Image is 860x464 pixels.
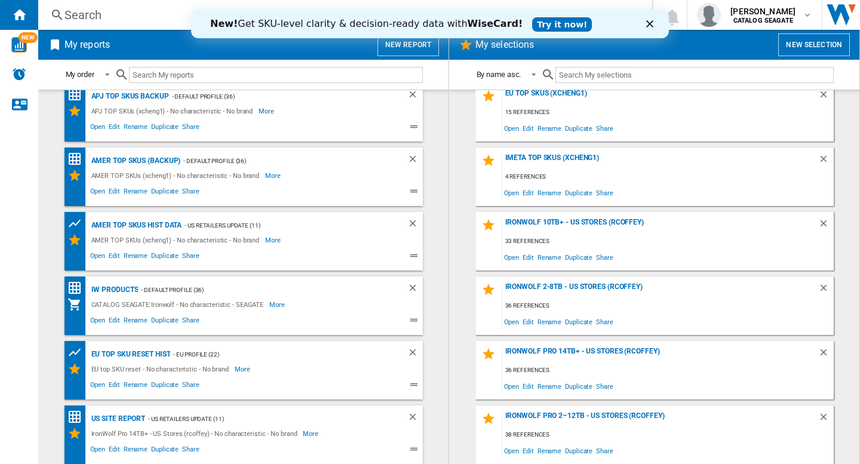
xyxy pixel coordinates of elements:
div: Price Matrix [67,281,88,296]
span: Rename [536,443,563,459]
span: Edit [107,444,122,458]
span: Duplicate [149,444,180,458]
div: My Selections [67,362,88,376]
span: Duplicate [563,443,594,459]
div: AMER TOP SKUs (backup) [88,153,181,168]
span: Open [88,315,107,329]
div: My Selections [67,104,88,118]
div: APJ TOP SKUs backup [88,89,169,104]
span: Share [180,444,201,458]
span: Rename [536,249,563,265]
span: Open [88,444,107,458]
div: IronWolf 10TB+ - US Stores (rcoffey) [502,218,818,234]
span: Share [180,315,201,329]
div: EU top SKU reset HIST [88,347,171,362]
span: Rename [122,121,149,136]
div: Delete [407,89,423,104]
span: Open [502,443,521,459]
span: Share [180,186,201,200]
input: Search My selections [555,67,833,83]
img: alerts-logo.svg [12,67,26,81]
div: My Selections [67,426,88,441]
span: Duplicate [149,315,180,329]
span: Duplicate [563,120,594,136]
div: US Site Report [88,411,146,426]
span: Edit [521,249,536,265]
div: IW products [88,282,139,297]
div: 33 references [502,234,834,249]
span: Rename [536,185,563,201]
span: Open [88,186,107,200]
span: Share [180,250,201,265]
span: Rename [122,379,149,394]
span: [PERSON_NAME] [730,5,795,17]
div: Product prices grid [67,216,88,231]
span: Duplicate [149,379,180,394]
div: 15 references [502,105,834,120]
div: EU top SKU reset - No characteristic - No brand [88,362,235,376]
div: IronWolf Pro 14TB+ - US Stores (rcoffey) - No characteristic - No brand [88,426,303,441]
div: 36 references [502,299,834,314]
div: My Selections [67,233,88,247]
span: Open [502,249,521,265]
span: Share [594,314,615,330]
iframe: Intercom live chat bannière [191,10,669,38]
div: APJ TOP SKUs (xcheng1) - No characteristic - No brand [88,104,259,118]
span: Edit [107,250,122,265]
div: - Default profile (36) [180,153,383,168]
span: Rename [122,315,149,329]
span: Rename [122,444,149,458]
span: Edit [521,443,536,459]
span: Edit [107,379,122,394]
span: Rename [536,314,563,330]
div: AMER TOP SKUs HIST DATA [88,218,182,233]
span: Edit [521,314,536,330]
button: New report [377,33,439,56]
span: Open [502,378,521,394]
span: More [259,104,276,118]
img: profile.jpg [697,3,721,27]
span: More [269,297,287,312]
div: AMER TOP SKUs (xcheng1) - No characteristic - No brand [88,168,266,183]
div: - Default profile (36) [138,282,383,297]
span: Edit [107,121,122,136]
div: Delete [818,89,834,105]
span: Rename [536,120,563,136]
span: Share [594,120,615,136]
div: Price Matrix [67,87,88,102]
span: More [265,233,282,247]
div: Delete [818,153,834,170]
div: - Default profile (36) [169,89,383,104]
div: - US retailers Update (11) [182,218,383,233]
span: Share [180,379,201,394]
div: Delete [407,218,423,233]
span: Edit [107,186,122,200]
span: Duplicate [563,249,594,265]
div: AMER TOP SKUs (xcheng1) - No characteristic - No brand [88,233,266,247]
div: EU TOP SKUs (xcheng1) [502,89,818,105]
span: Rename [122,250,149,265]
img: wise-card.svg [11,37,27,53]
div: Search [64,7,621,23]
span: Edit [521,378,536,394]
div: Delete [818,347,834,363]
div: My Selections [67,168,88,183]
div: IMETA TOP SKUs (xcheng1) [502,153,818,170]
b: CATALOG SEAGATE [733,17,793,24]
span: Edit [107,315,122,329]
span: More [235,362,252,376]
span: Share [594,443,615,459]
div: Price Matrix [67,152,88,167]
div: My Assortment [67,297,88,312]
span: Duplicate [149,186,180,200]
span: Share [180,121,201,136]
span: Rename [122,186,149,200]
span: Share [594,249,615,265]
div: Delete [407,153,423,168]
div: - US retailers Update (11) [145,411,383,426]
h2: My reports [62,33,112,56]
button: New selection [778,33,850,56]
